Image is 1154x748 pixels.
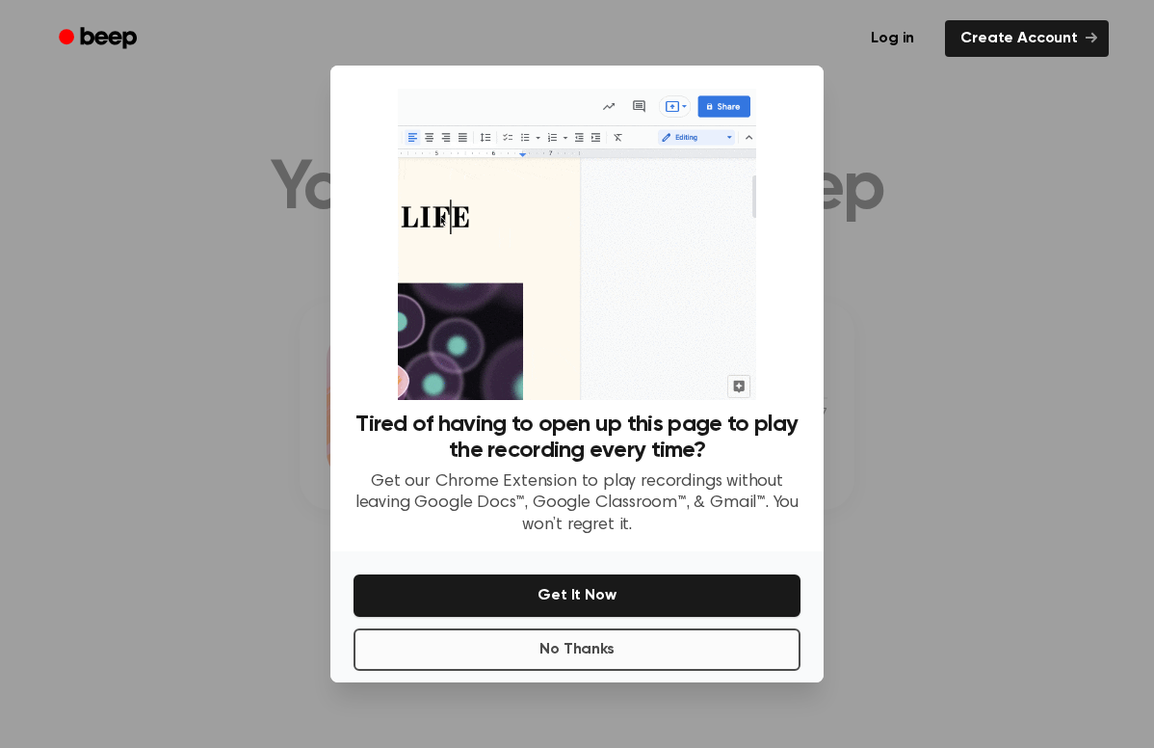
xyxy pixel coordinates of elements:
a: Log in [852,16,933,61]
a: Beep [45,20,154,58]
button: Get It Now [354,574,800,617]
img: Beep extension in action [398,89,755,400]
a: Create Account [945,20,1109,57]
button: No Thanks [354,628,800,671]
p: Get our Chrome Extension to play recordings without leaving Google Docs™, Google Classroom™, & Gm... [354,471,800,537]
h3: Tired of having to open up this page to play the recording every time? [354,412,800,464]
